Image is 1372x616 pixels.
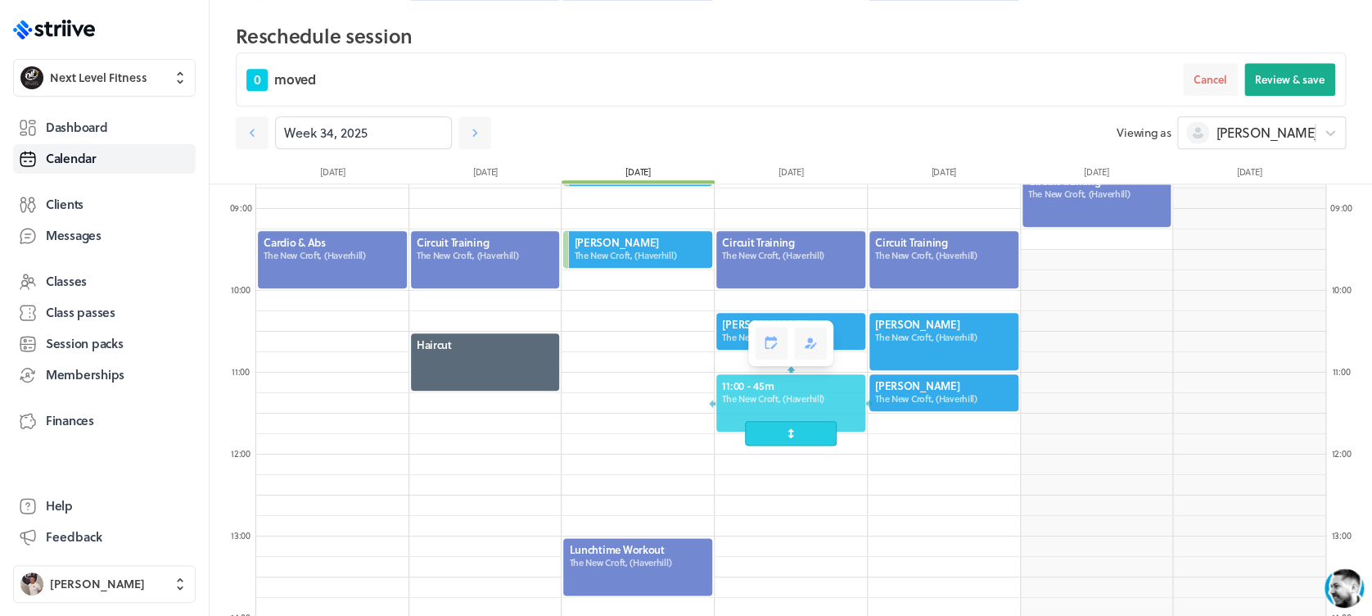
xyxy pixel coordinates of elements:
a: Finances [13,406,196,436]
iframe: gist-messenger-bubble-iframe [1325,568,1364,608]
div: 13 [224,529,257,541]
span: Next Level Fitness [50,70,147,86]
a: Calendar [13,144,196,174]
span: [PERSON_NAME] [875,378,1013,393]
span: The New Croft, (Haverhill) [569,556,706,569]
span: 0 [246,69,268,91]
img: Ben Robinson [20,573,43,596]
span: Messages [46,227,102,244]
a: Clients [13,190,196,220]
span: Classes [46,273,87,290]
span: Review & save [1255,72,1325,87]
a: Classes [13,267,196,297]
span: :00 [239,528,250,542]
a: Class passes [13,298,196,328]
div: 11 [1325,365,1357,378]
span: :00 [1340,201,1352,215]
a: Session packs [13,329,196,359]
span: :00 [239,283,250,297]
span: Lunchtime Workout [569,542,706,557]
div: [DATE] [1172,165,1325,183]
span: Session packs [46,335,123,352]
span: The New Croft, (Haverhill) [875,249,1013,262]
div: 12 [1325,447,1357,460]
h2: Reschedule session [236,20,1346,52]
span: The New Croft, (Haverhill) [1028,188,1166,201]
div: [DATE] [409,165,562,183]
div: [DATE] [867,165,1020,183]
div: [DATE] [562,165,715,183]
span: [PERSON_NAME] [722,317,860,332]
span: Haircut [417,337,554,352]
div: 13 [1325,529,1357,541]
div: [DATE] [256,165,409,183]
span: Dashboard [46,119,107,136]
span: The New Croft, (Haverhill) [722,249,860,262]
span: Calendar [46,150,97,167]
input: YYYY-M-D [275,116,452,149]
span: The New Croft, (Haverhill) [722,331,860,344]
button: Ben Robinson[PERSON_NAME] [13,565,196,603]
span: Cardio & Abs [264,235,401,250]
span: [PERSON_NAME] [50,576,145,592]
button: />GIF [249,490,284,536]
div: 09 [224,202,257,214]
span: Circuit Training [417,235,554,250]
span: Class passes [46,304,115,321]
span: The New Croft, (Haverhill) [264,249,401,262]
span: [PERSON_NAME] [574,235,706,250]
span: :00 [1339,446,1351,460]
span: Memberships [46,366,124,383]
div: 12 [224,447,257,460]
span: :00 [1339,528,1351,542]
span: The New Croft, (Haverhill) [574,249,706,262]
span: Cancel [1194,72,1227,87]
span: :00 [1339,283,1351,297]
div: US[PERSON_NAME]Typically replies in a few minutes [49,10,307,43]
tspan: GIF [260,508,273,516]
div: 11 [224,365,257,378]
span: Clients [46,196,83,213]
span: :00 [240,201,251,215]
button: Feedback [13,523,196,552]
div: 10 [224,283,257,296]
a: Dashboard [13,113,196,143]
span: [PERSON_NAME] [1216,124,1317,142]
div: Typically replies in a few minutes [91,30,234,41]
div: 10 [1325,283,1357,296]
span: Finances [46,412,94,429]
span: [PERSON_NAME] [875,317,1013,332]
div: [PERSON_NAME] [91,10,234,28]
a: Help [13,491,196,521]
span: Circuit Training [722,235,860,250]
span: Viewing as [1117,125,1171,141]
span: :00 [239,446,250,460]
span: :00 [238,365,250,378]
span: Feedback [46,528,102,546]
span: The New Croft, (Haverhill) [875,331,1013,344]
span: The New Croft, (Haverhill) [875,392,1013,405]
span: Circuit Training [875,235,1013,250]
div: [DATE] [715,165,868,183]
span: The New Croft, (Haverhill) [417,249,554,262]
span: Help [46,497,73,514]
div: 09 [1325,202,1357,214]
button: Next Level FitnessNext Level Fitness [13,59,196,97]
a: Memberships [13,360,196,390]
button: Review & save [1244,63,1335,96]
img: US [49,11,79,41]
span: :00 [1338,365,1350,378]
span: moved [274,70,316,89]
div: [DATE] [1020,165,1173,183]
button: Cancel [1183,63,1238,96]
a: Messages [13,221,196,251]
img: Next Level Fitness [20,66,43,89]
g: /> [255,505,278,519]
